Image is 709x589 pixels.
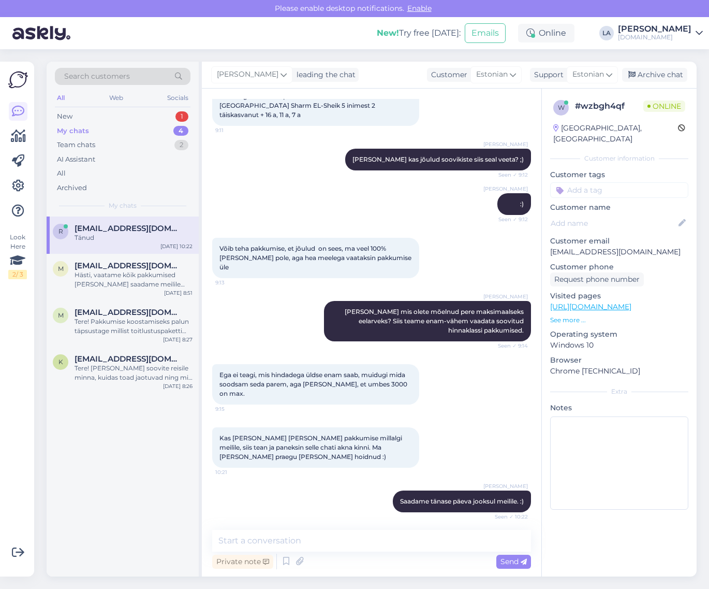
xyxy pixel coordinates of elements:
span: 9:15 [215,405,254,413]
div: Look Here [8,233,27,279]
p: Visited pages [550,291,688,301]
span: raudseppkerli@gmail.com [75,224,182,233]
div: Private note [212,555,273,569]
div: All [55,91,67,105]
p: Notes [550,403,688,413]
div: Support [530,69,564,80]
p: Customer phone [550,262,688,272]
div: 1 [175,111,188,122]
p: Windows 10 [550,340,688,351]
span: 9:13 [215,279,254,286]
div: Socials [165,91,190,105]
span: Saadame tänase päeva jooksul meilile. :) [400,497,524,505]
span: m [58,311,64,319]
span: k [58,358,63,366]
span: [PERSON_NAME] [483,293,528,300]
span: Seen ✓ 9:12 [489,171,528,179]
div: [GEOGRAPHIC_DATA], [GEOGRAPHIC_DATA] [553,123,678,145]
span: :) [520,200,524,208]
span: Hästi. Aga võib teha pakkumise näiteks [GEOGRAPHIC_DATA] Sharm EL-Sheik 5 inimest 2 täiskasvanut ... [219,92,377,119]
span: [PERSON_NAME] [483,482,528,490]
span: r [58,227,63,235]
span: Ega ei teagi, mis hindadega üldse enam saab, muidugi mida soodsam seda parem, aga [PERSON_NAME], ... [219,371,409,397]
div: 2 / 3 [8,270,27,279]
div: [DOMAIN_NAME] [618,33,691,41]
input: Add name [551,218,676,229]
div: All [57,168,66,179]
span: My chats [109,201,137,210]
p: Customer name [550,202,688,213]
div: Request phone number [550,272,644,286]
b: New! [377,28,399,38]
span: w [558,104,565,111]
span: Enable [404,4,435,13]
span: [PERSON_NAME] [217,69,278,80]
span: [PERSON_NAME] kas jõulud soovikiste siis seal veeta? ;) [352,155,524,163]
div: AI Assistant [57,154,95,165]
p: Browser [550,355,688,366]
span: Estonian [476,69,508,80]
div: New [57,111,72,122]
div: Customer information [550,154,688,163]
span: 10:21 [215,468,254,476]
div: Hästi, vaatame kõik pakkumised [PERSON_NAME] saadame meilile tänase päeva jooksul. :) [75,270,193,289]
span: 9:11 [215,126,254,134]
div: leading the chat [292,69,356,80]
div: Team chats [57,140,95,150]
span: [PERSON_NAME] [483,140,528,148]
div: [DATE] 8:26 [163,382,193,390]
a: [PERSON_NAME][DOMAIN_NAME] [618,25,703,41]
div: Online [518,24,574,42]
p: Chrome [TECHNICAL_ID] [550,366,688,377]
span: Seen ✓ 9:12 [489,216,528,223]
div: Customer [427,69,467,80]
div: Tere! Pakkumise koostamiseks palun täpsustage millist toitlustuspaketti soovite ja mis võiks olla... [75,317,193,336]
p: Customer email [550,236,688,247]
span: Võib teha pakkumise, et jõulud on sees, ma veel 100% [PERSON_NAME] pole, aga hea meelega vaataksi... [219,245,413,271]
p: [EMAIL_ADDRESS][DOMAIN_NAME] [550,247,688,257]
a: [URL][DOMAIN_NAME] [550,302,631,311]
div: 2 [174,140,188,150]
span: Seen ✓ 10:22 [489,513,528,521]
div: # wzbgh4qf [575,100,643,112]
div: Extra [550,387,688,396]
div: Tere! [PERSON_NAME] soovite reisile minna, kuidas toad jaotuvad ning mis on maksimaalne eelarve r... [75,364,193,382]
div: [DATE] 10:22 [160,242,193,250]
span: Estonian [572,69,604,80]
div: LA [599,26,614,40]
span: Kas [PERSON_NAME] [PERSON_NAME] pakkumise millalgi meilile, siis tean ja paneksin selle chati akn... [219,434,404,461]
p: Customer tags [550,169,688,180]
div: Archive chat [622,68,687,82]
button: Emails [465,23,506,43]
span: m [58,265,64,272]
p: Operating system [550,329,688,340]
div: [DATE] 8:51 [164,289,193,297]
span: Seen ✓ 9:14 [489,342,528,350]
span: maili@raama.ee [75,308,182,317]
input: Add a tag [550,182,688,198]
p: See more ... [550,315,688,325]
span: Online [643,100,685,112]
div: [DATE] 8:27 [163,336,193,343]
div: My chats [57,126,89,136]
span: [PERSON_NAME] [483,185,528,193]
img: Askly Logo [8,70,28,90]
span: kaialiisroostalu89@gmail.com [75,354,182,364]
div: Tänud [75,233,193,242]
span: Search customers [64,71,130,82]
div: Archived [57,183,87,193]
span: [PERSON_NAME] mis olete mõelnud pere maksimaalseks eelarveks? Siis teame enam-vähem vaadata soovi... [345,308,525,334]
span: Send [500,557,527,566]
span: maili@raama.ee [75,261,182,270]
div: Try free [DATE]: [377,27,461,39]
div: 4 [173,126,188,136]
div: Web [107,91,125,105]
div: [PERSON_NAME] [618,25,691,33]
